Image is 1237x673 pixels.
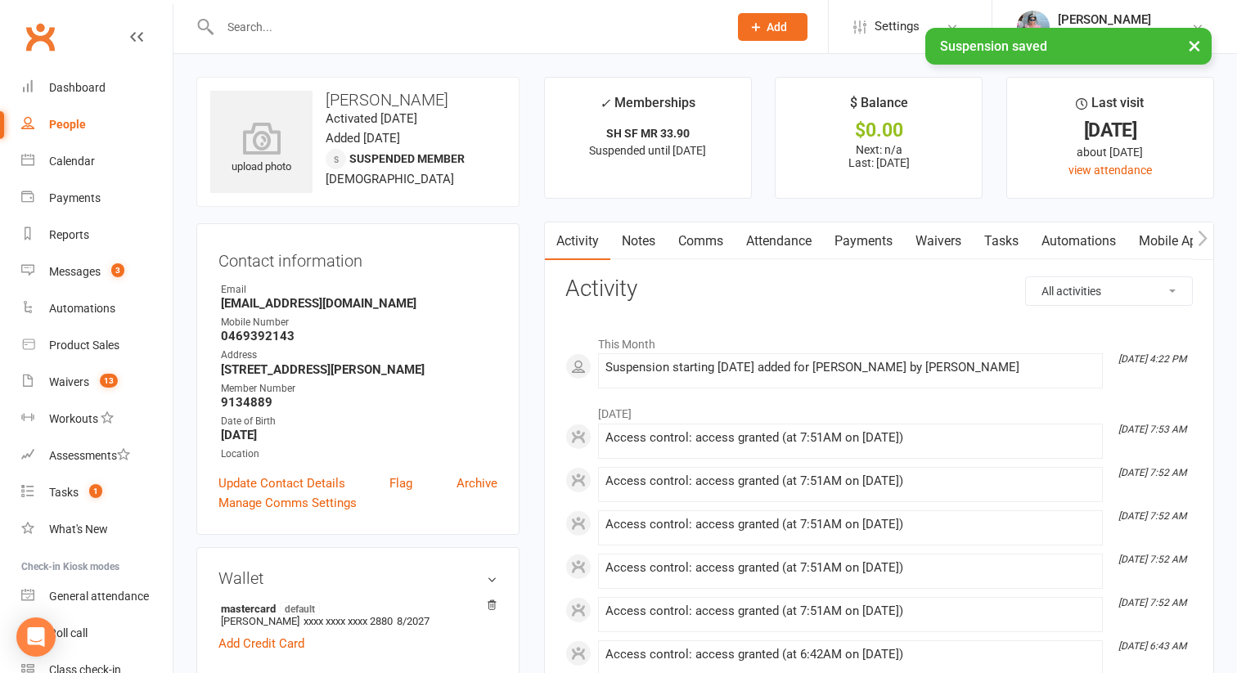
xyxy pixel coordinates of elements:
[1127,222,1216,260] a: Mobile App
[49,375,89,388] div: Waivers
[565,397,1193,423] li: [DATE]
[89,484,102,498] span: 1
[1022,143,1199,161] div: about [DATE]
[389,473,412,493] a: Flag
[49,302,115,315] div: Automations
[1058,27,1151,42] div: Lyf 24/7
[49,626,88,639] div: Roll call
[1118,640,1186,652] i: [DATE] 6:43 AM
[600,92,695,123] div: Memberships
[1068,164,1152,177] a: view attendance
[1076,92,1144,122] div: Last visit
[1180,28,1209,63] button: ×
[1118,424,1186,435] i: [DATE] 7:53 AM
[16,617,56,657] div: Open Intercom Messenger
[565,276,1193,302] h3: Activity
[735,222,823,260] a: Attendance
[790,143,967,169] p: Next: n/a Last: [DATE]
[1022,122,1199,139] div: [DATE]
[49,265,101,278] div: Messages
[605,431,1095,445] div: Access control: access granted (at 7:51AM on [DATE])
[111,263,124,277] span: 3
[1118,510,1186,522] i: [DATE] 7:52 AM
[221,296,497,311] strong: [EMAIL_ADDRESS][DOMAIN_NAME]
[605,648,1095,662] div: Access control: access granted (at 6:42AM on [DATE])
[49,449,130,462] div: Assessments
[49,228,89,241] div: Reports
[218,473,345,493] a: Update Contact Details
[21,511,173,548] a: What's New
[850,92,908,122] div: $ Balance
[600,96,610,111] i: ✓
[221,602,489,615] strong: mastercard
[973,222,1030,260] a: Tasks
[605,561,1095,575] div: Access control: access granted (at 7:51AM on [DATE])
[218,569,497,587] h3: Wallet
[606,127,690,140] strong: SH SF MR 33.90
[1118,353,1186,365] i: [DATE] 4:22 PM
[21,217,173,253] a: Reports
[49,81,106,94] div: Dashboard
[326,172,454,186] span: [DEMOGRAPHIC_DATA]
[21,106,173,143] a: People
[49,523,108,536] div: What's New
[326,131,400,146] time: Added [DATE]
[823,222,904,260] a: Payments
[457,473,497,493] a: Archive
[304,615,393,627] span: xxxx xxxx xxxx 2880
[667,222,735,260] a: Comms
[280,602,320,615] span: default
[21,70,173,106] a: Dashboard
[545,222,610,260] a: Activity
[605,604,1095,618] div: Access control: access granted (at 7:51AM on [DATE])
[218,634,304,653] a: Add Credit Card
[221,381,497,397] div: Member Number
[221,428,497,442] strong: [DATE]
[49,339,119,352] div: Product Sales
[326,111,417,126] time: Activated [DATE]
[221,329,497,343] strong: 0469392143
[21,474,173,511] a: Tasks 1
[100,374,118,388] span: 13
[49,118,86,131] div: People
[610,222,667,260] a: Notes
[49,412,98,425] div: Workouts
[221,446,497,462] div: Location
[1030,222,1127,260] a: Automations
[1118,554,1186,565] i: [DATE] 7:52 AM
[49,191,101,204] div: Payments
[221,315,497,330] div: Mobile Number
[875,8,920,45] span: Settings
[790,122,967,139] div: $0.00
[904,222,973,260] a: Waivers
[21,578,173,615] a: General attendance kiosk mode
[738,13,807,41] button: Add
[21,615,173,652] a: Roll call
[925,28,1212,65] div: Suspension saved
[221,348,497,363] div: Address
[1058,12,1151,27] div: [PERSON_NAME]
[21,364,173,401] a: Waivers 13
[767,20,787,34] span: Add
[605,474,1095,488] div: Access control: access granted (at 7:51AM on [DATE])
[221,395,497,410] strong: 9134889
[49,155,95,168] div: Calendar
[21,143,173,180] a: Calendar
[49,486,79,499] div: Tasks
[349,152,465,165] span: Suspended member
[221,282,497,298] div: Email
[49,590,149,603] div: General attendance
[20,16,61,57] a: Clubworx
[1118,597,1186,608] i: [DATE] 7:52 AM
[1118,467,1186,478] i: [DATE] 7:52 AM
[221,362,497,377] strong: [STREET_ADDRESS][PERSON_NAME]
[210,91,506,109] h3: [PERSON_NAME]
[1017,11,1050,43] img: thumb_image1747747990.png
[218,493,357,513] a: Manage Comms Settings
[565,327,1193,353] li: This Month
[221,414,497,429] div: Date of Birth
[589,144,706,157] span: Suspended until [DATE]
[21,437,173,474] a: Assessments
[21,327,173,364] a: Product Sales
[397,615,430,627] span: 8/2027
